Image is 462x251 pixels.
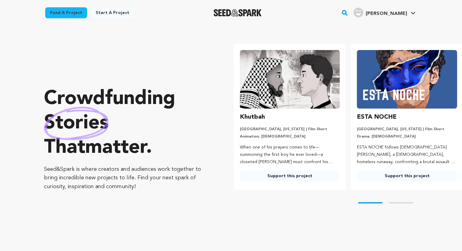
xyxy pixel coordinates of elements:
p: [GEOGRAPHIC_DATA], [US_STATE] | Film Short [357,127,457,132]
p: ESTA NOCHE follows [DEMOGRAPHIC_DATA] [PERSON_NAME], a [DEMOGRAPHIC_DATA], homeless runaway, conf... [357,144,457,166]
img: user.png [354,8,363,17]
span: Adrian D.'s Profile [352,6,417,19]
h3: Khutbah [240,112,265,122]
a: Adrian D.'s Profile [352,6,417,17]
h3: ESTA NOCHE [357,112,397,122]
p: When one of his prayers comes to life—summoning the first boy he ever loved—a closeted [PERSON_NA... [240,144,340,166]
span: [PERSON_NAME] [366,11,407,16]
img: Khutbah image [240,50,340,109]
a: Support this project [357,170,457,181]
p: Seed&Spark is where creators and audiences work together to bring incredible new projects to life... [44,165,209,191]
a: Seed&Spark Homepage [214,9,262,16]
a: Support this project [240,170,340,181]
p: [GEOGRAPHIC_DATA], [US_STATE] | Film Short [240,127,340,132]
a: Start a project [91,7,134,18]
p: Crowdfunding that . [44,87,209,160]
img: hand sketched image [44,107,108,140]
div: Adrian D.'s Profile [354,8,407,17]
a: Fund a project [45,7,87,18]
img: Seed&Spark Logo Dark Mode [214,9,262,16]
span: matter [85,138,146,158]
img: ESTA NOCHE image [357,50,457,109]
p: Drama, [DEMOGRAPHIC_DATA] [357,134,457,139]
p: Animation, [DEMOGRAPHIC_DATA] [240,134,340,139]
